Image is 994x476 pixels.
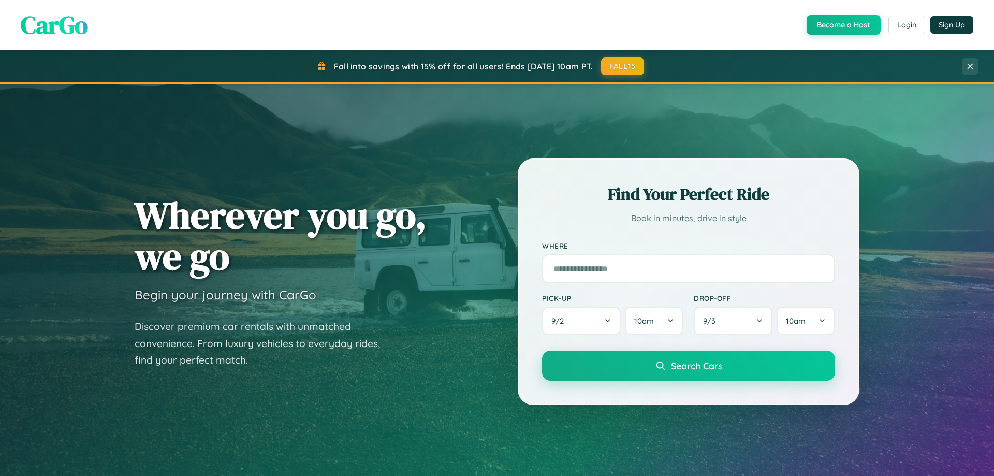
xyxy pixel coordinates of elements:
[625,307,683,335] button: 10am
[135,195,427,277] h1: Wherever you go, we go
[694,294,835,302] label: Drop-off
[930,16,973,34] button: Sign Up
[786,316,806,326] span: 10am
[694,307,772,335] button: 9/3
[888,16,925,34] button: Login
[601,57,645,75] button: FALL15
[671,360,722,371] span: Search Cars
[807,15,881,35] button: Become a Host
[542,294,683,302] label: Pick-up
[21,8,88,42] span: CarGo
[542,351,835,381] button: Search Cars
[634,316,654,326] span: 10am
[777,307,835,335] button: 10am
[703,316,721,326] span: 9 / 3
[551,316,569,326] span: 9 / 2
[542,211,835,226] p: Book in minutes, drive in style
[135,318,393,369] p: Discover premium car rentals with unmatched convenience. From luxury vehicles to everyday rides, ...
[135,287,316,302] h3: Begin your journey with CarGo
[334,61,593,71] span: Fall into savings with 15% off for all users! Ends [DATE] 10am PT.
[542,183,835,206] h2: Find Your Perfect Ride
[542,307,621,335] button: 9/2
[542,241,835,250] label: Where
